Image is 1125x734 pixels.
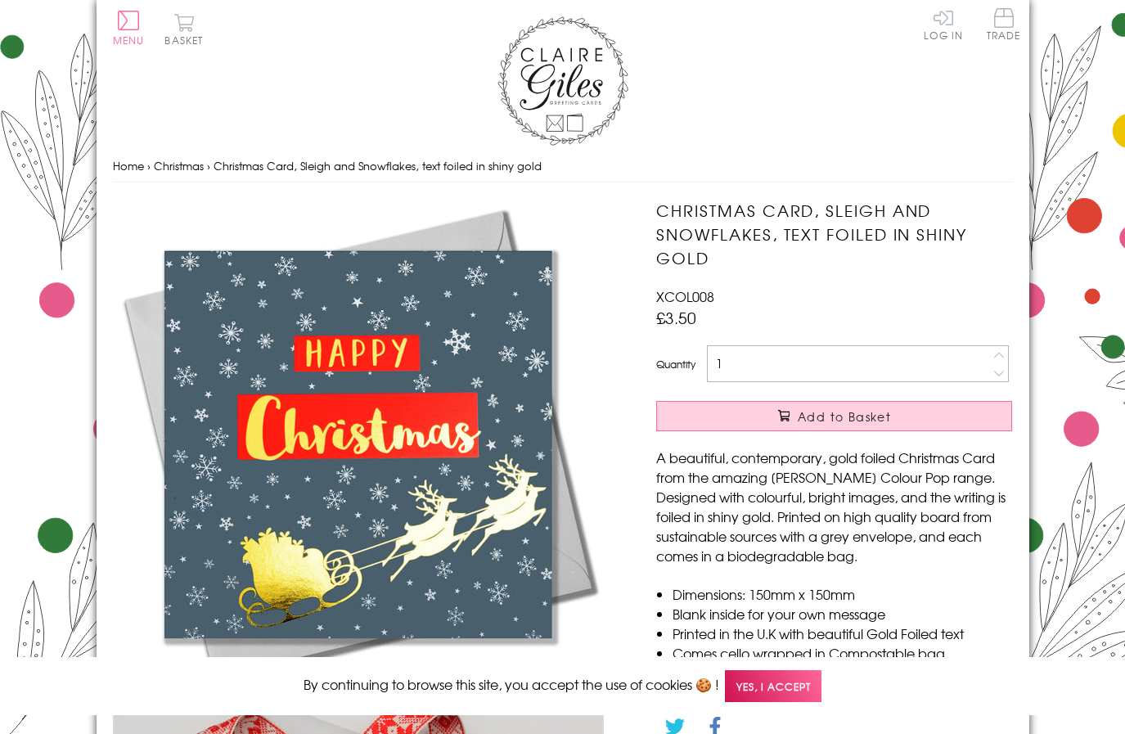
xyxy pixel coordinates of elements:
[113,11,145,45] button: Menu
[113,150,1013,183] nav: breadcrumbs
[673,604,1012,624] li: Blank inside for your own message
[154,158,204,173] a: Christmas
[207,158,210,173] span: ›
[987,8,1021,43] a: Trade
[725,670,821,702] span: Yes, I accept
[656,286,714,306] span: XCOL008
[113,158,144,173] a: Home
[656,357,695,372] label: Quantity
[113,199,604,690] img: Christmas Card, Sleigh and Snowflakes, text foiled in shiny gold
[214,158,542,173] span: Christmas Card, Sleigh and Snowflakes, text foiled in shiny gold
[656,401,1012,431] button: Add to Basket
[798,408,891,425] span: Add to Basket
[673,584,1012,604] li: Dimensions: 150mm x 150mm
[987,8,1021,40] span: Trade
[656,199,1012,269] h1: Christmas Card, Sleigh and Snowflakes, text foiled in shiny gold
[656,306,696,329] span: £3.50
[673,624,1012,643] li: Printed in the U.K with beautiful Gold Foiled text
[497,16,628,146] img: Claire Giles Greetings Cards
[656,448,1012,565] p: A beautiful, contemporary, gold foiled Christmas Card from the amazing [PERSON_NAME] Colour Pop r...
[113,33,145,47] span: Menu
[924,8,963,40] a: Log In
[673,643,1012,663] li: Comes cello wrapped in Compostable bag
[162,13,207,45] button: Basket
[147,158,151,173] span: ›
